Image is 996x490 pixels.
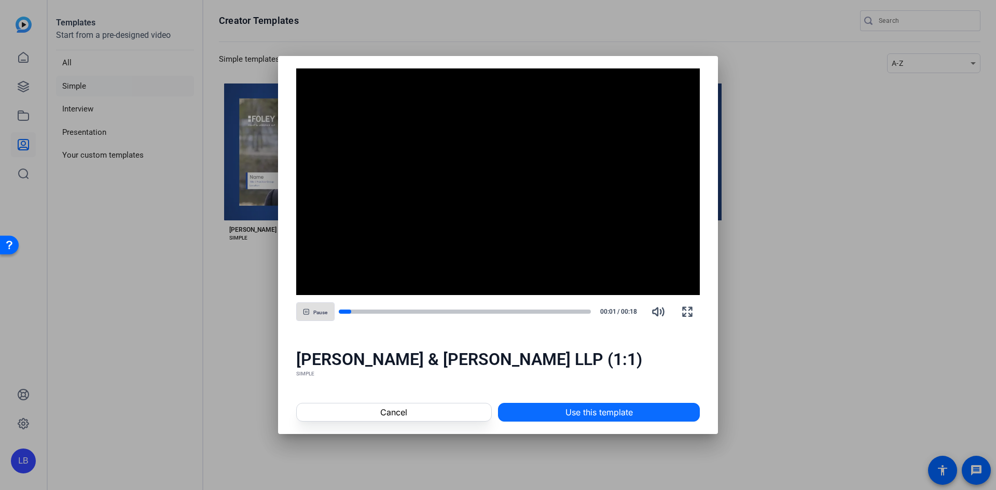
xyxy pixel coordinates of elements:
[621,307,642,316] span: 00:18
[595,307,616,316] span: 00:01
[296,302,335,321] button: Pause
[296,68,700,296] div: Video Player
[565,406,633,418] span: Use this template
[313,310,327,316] span: Pause
[380,406,407,418] span: Cancel
[296,403,492,422] button: Cancel
[595,307,642,316] div: /
[296,349,700,370] div: [PERSON_NAME] & [PERSON_NAME] LLP (1:1)
[498,403,700,422] button: Use this template
[675,299,700,324] button: Fullscreen
[646,299,671,324] button: Mute
[296,370,700,378] div: SIMPLE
